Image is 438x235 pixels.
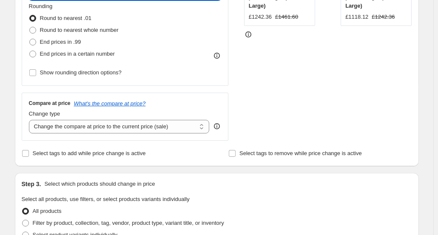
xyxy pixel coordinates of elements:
[213,122,221,130] div: help
[40,27,119,33] span: Round to nearest whole number
[29,3,53,9] span: Rounding
[372,14,395,20] span: £1242.36
[22,196,190,202] span: Select all products, use filters, or select products variants individually
[29,110,60,117] span: Change type
[275,14,298,20] span: £1461.60
[29,100,71,107] h3: Compare at price
[33,220,224,226] span: Filter by product, collection, tag, vendor, product type, variant title, or inventory
[40,69,122,76] span: Show rounding direction options?
[249,14,272,20] span: £1242.36
[33,208,62,214] span: All products
[33,150,146,156] span: Select tags to add while price change is active
[74,100,146,107] button: What's the compare at price?
[22,180,41,188] h2: Step 3.
[239,150,362,156] span: Select tags to remove while price change is active
[40,15,91,21] span: Round to nearest .01
[345,14,368,20] span: £1118.12
[44,180,155,188] p: Select which products should change in price
[40,51,115,57] span: End prices in a certain number
[40,39,81,45] span: End prices in .99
